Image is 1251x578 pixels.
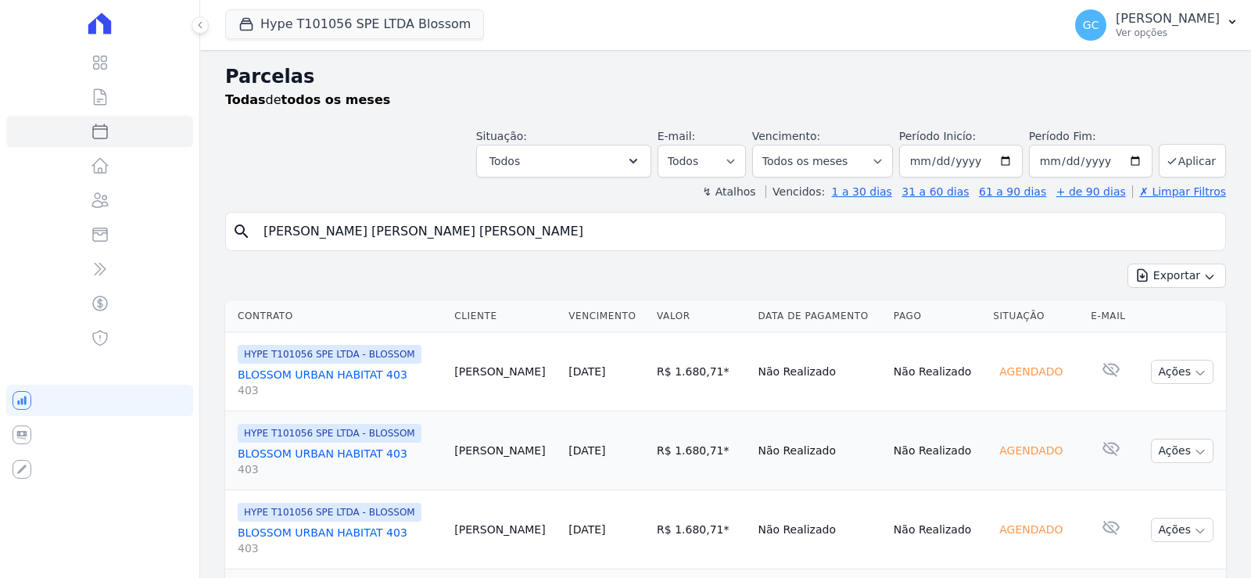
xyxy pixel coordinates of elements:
[238,461,442,477] span: 403
[658,130,696,142] label: E-mail:
[887,300,987,332] th: Pago
[1151,360,1213,384] button: Ações
[225,91,390,109] p: de
[1083,20,1099,31] span: GC
[281,92,391,107] strong: todos os meses
[902,185,969,198] a: 31 a 60 dias
[751,332,887,411] td: Não Realizado
[1116,27,1220,39] p: Ver opções
[448,411,562,490] td: [PERSON_NAME]
[225,63,1226,91] h2: Parcelas
[238,367,442,398] a: BLOSSOM URBAN HABITAT 403403
[651,490,751,569] td: R$ 1.680,71
[702,185,755,198] label: ↯ Atalhos
[232,222,251,241] i: search
[225,92,266,107] strong: Todas
[238,382,442,398] span: 403
[1063,3,1251,47] button: GC [PERSON_NAME] Ver opções
[476,145,651,178] button: Todos
[1116,11,1220,27] p: [PERSON_NAME]
[993,361,1069,382] div: Agendado
[1132,185,1226,198] a: ✗ Limpar Filtros
[238,446,442,477] a: BLOSSOM URBAN HABITAT 403403
[1029,128,1152,145] label: Período Fim:
[751,300,887,332] th: Data de Pagamento
[651,332,751,411] td: R$ 1.680,71
[1084,300,1137,332] th: E-mail
[651,411,751,490] td: R$ 1.680,71
[832,185,892,198] a: 1 a 30 dias
[238,540,442,556] span: 403
[238,525,442,556] a: BLOSSOM URBAN HABITAT 403403
[489,152,520,171] span: Todos
[448,332,562,411] td: [PERSON_NAME]
[1151,439,1213,463] button: Ações
[1127,264,1226,288] button: Exportar
[887,332,987,411] td: Não Realizado
[979,185,1046,198] a: 61 a 90 dias
[225,300,448,332] th: Contrato
[254,216,1219,247] input: Buscar por nome do lote ou do cliente
[887,411,987,490] td: Não Realizado
[993,519,1069,540] div: Agendado
[238,503,421,522] span: HYPE T101056 SPE LTDA - BLOSSOM
[751,490,887,569] td: Não Realizado
[751,411,887,490] td: Não Realizado
[568,523,605,536] a: [DATE]
[448,490,562,569] td: [PERSON_NAME]
[899,130,976,142] label: Período Inicío:
[225,9,484,39] button: Hype T101056 SPE LTDA Blossom
[987,300,1084,332] th: Situação
[568,444,605,457] a: [DATE]
[238,345,421,364] span: HYPE T101056 SPE LTDA - BLOSSOM
[238,424,421,443] span: HYPE T101056 SPE LTDA - BLOSSOM
[1056,185,1126,198] a: + de 90 dias
[1159,144,1226,178] button: Aplicar
[887,490,987,569] td: Não Realizado
[993,440,1069,461] div: Agendado
[752,130,820,142] label: Vencimento:
[651,300,751,332] th: Valor
[765,185,825,198] label: Vencidos:
[476,130,527,142] label: Situação:
[1151,518,1213,542] button: Ações
[448,300,562,332] th: Cliente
